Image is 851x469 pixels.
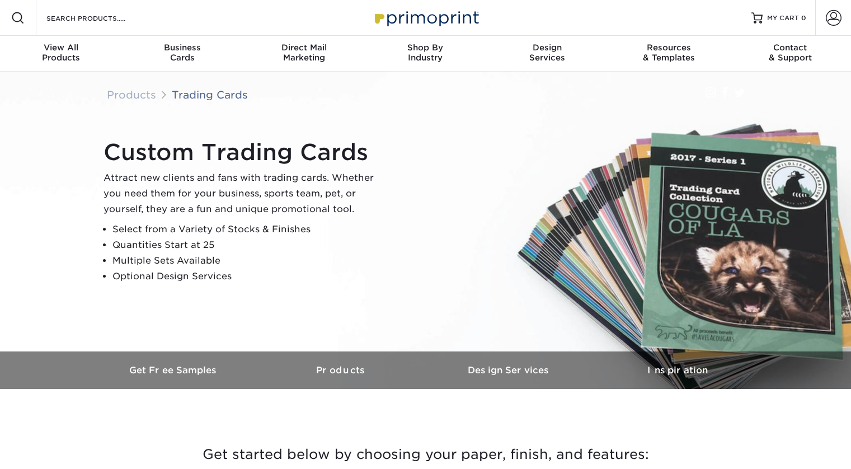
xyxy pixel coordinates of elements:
div: Cards [121,43,243,63]
span: Business [121,43,243,53]
span: Design [486,43,608,53]
a: Contact& Support [730,36,851,72]
h3: Inspiration [594,365,761,376]
div: Marketing [243,43,365,63]
a: Trading Cards [172,88,248,101]
a: DesignServices [486,36,608,72]
a: Products [107,88,156,101]
li: Multiple Sets Available [112,253,383,269]
li: Select from a Variety of Stocks & Finishes [112,222,383,237]
a: Shop ByIndustry [365,36,486,72]
span: 0 [801,14,806,22]
a: Resources& Templates [608,36,729,72]
input: SEARCH PRODUCTS..... [45,11,154,25]
span: Direct Mail [243,43,365,53]
div: & Templates [608,43,729,63]
h3: Get Free Samples [90,365,258,376]
p: Attract new clients and fans with trading cards. Whether you need them for your business, sports ... [104,170,383,217]
span: Shop By [365,43,486,53]
li: Quantities Start at 25 [112,237,383,253]
li: Optional Design Services [112,269,383,284]
a: Inspiration [594,351,761,389]
a: BusinessCards [121,36,243,72]
a: Get Free Samples [90,351,258,389]
h3: Design Services [426,365,594,376]
span: MY CART [767,13,799,23]
a: Direct MailMarketing [243,36,365,72]
span: Resources [608,43,729,53]
div: Industry [365,43,486,63]
span: Contact [730,43,851,53]
div: & Support [730,43,851,63]
div: Services [486,43,608,63]
h3: Products [258,365,426,376]
h1: Custom Trading Cards [104,139,383,166]
img: Primoprint [370,6,482,30]
a: Products [258,351,426,389]
a: Design Services [426,351,594,389]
